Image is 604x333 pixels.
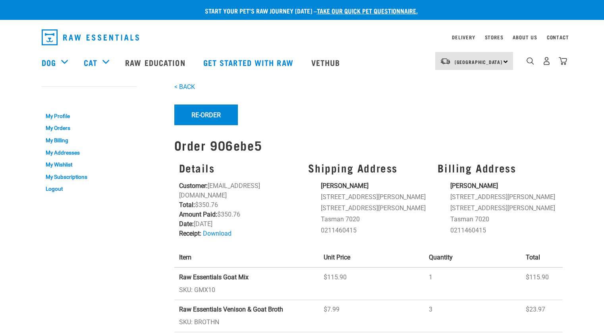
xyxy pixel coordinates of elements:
span: [GEOGRAPHIC_DATA] [455,60,503,63]
a: My Addresses [42,147,137,159]
img: user.png [542,57,551,65]
a: < BACK [174,83,195,91]
h3: Details [179,162,299,174]
a: My Profile [42,110,137,122]
h3: Shipping Address [308,162,428,174]
strong: Total: [179,201,195,209]
a: My Account [42,94,80,98]
div: [EMAIL_ADDRESS][DOMAIN_NAME] $350.76 $350.76 [DATE] [174,157,304,243]
nav: dropdown navigation [35,26,569,48]
strong: Raw Essentials Venison & Goat Broth [179,306,283,313]
img: Raw Essentials Logo [42,29,139,45]
td: $115.90 [521,267,562,300]
strong: Raw Essentials Goat Mix [179,273,249,281]
a: Vethub [303,46,350,78]
li: Tasman 7020 [321,215,428,224]
td: $7.99 [319,300,424,332]
a: take our quick pet questionnaire. [317,9,418,12]
button: Re-Order [174,105,238,125]
th: Item [174,248,319,267]
a: My Billing [42,134,137,147]
td: SKU: BROTHN [174,300,319,332]
td: $115.90 [319,267,424,300]
a: Contact [547,36,569,39]
strong: Customer: [179,182,208,190]
li: Tasman 7020 [450,215,558,224]
a: Stores [485,36,504,39]
td: $23.97 [521,300,562,332]
a: About Us [513,36,537,39]
strong: Date: [179,220,194,228]
li: 0211460415 [321,226,428,235]
a: Delivery [452,36,475,39]
strong: Receipt: [179,230,201,237]
h3: Billing Address [438,162,558,174]
a: Download [203,230,232,237]
strong: [PERSON_NAME] [450,182,498,190]
a: Cat [84,56,97,68]
img: home-icon@2x.png [559,57,567,65]
img: van-moving.png [440,58,451,65]
th: Total [521,248,562,267]
a: Get started with Raw [195,46,303,78]
td: 1 [424,267,521,300]
th: Unit Price [319,248,424,267]
a: Dog [42,56,56,68]
li: [STREET_ADDRESS][PERSON_NAME] [321,192,428,202]
td: SKU: GMX10 [174,267,319,300]
a: My Subscriptions [42,171,137,183]
li: [STREET_ADDRESS][PERSON_NAME] [321,203,428,213]
a: Logout [42,183,137,195]
img: home-icon-1@2x.png [527,57,534,65]
li: [STREET_ADDRESS][PERSON_NAME] [450,203,558,213]
li: [STREET_ADDRESS][PERSON_NAME] [450,192,558,202]
a: My Orders [42,122,137,135]
td: 3 [424,300,521,332]
h1: Order 906ebe5 [174,138,563,152]
strong: [PERSON_NAME] [321,182,369,190]
a: My Wishlist [42,159,137,171]
a: Raw Education [117,46,195,78]
strong: Amount Paid: [179,211,217,218]
li: 0211460415 [450,226,558,235]
th: Quantity [424,248,521,267]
